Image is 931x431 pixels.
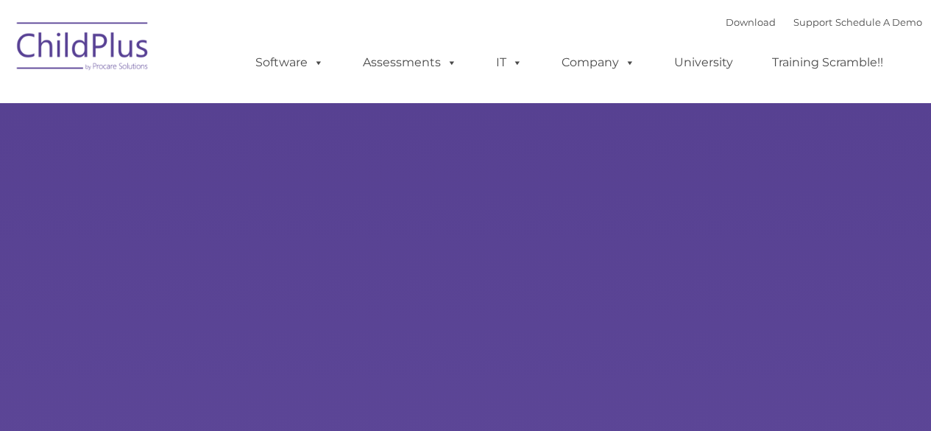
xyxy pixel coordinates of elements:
a: IT [481,48,537,77]
a: Software [241,48,339,77]
a: Download [726,16,776,28]
a: Training Scramble!! [757,48,898,77]
a: Support [793,16,832,28]
a: Schedule A Demo [835,16,922,28]
font: | [726,16,922,28]
img: ChildPlus by Procare Solutions [10,12,157,85]
a: University [659,48,748,77]
a: Assessments [348,48,472,77]
a: Company [547,48,650,77]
